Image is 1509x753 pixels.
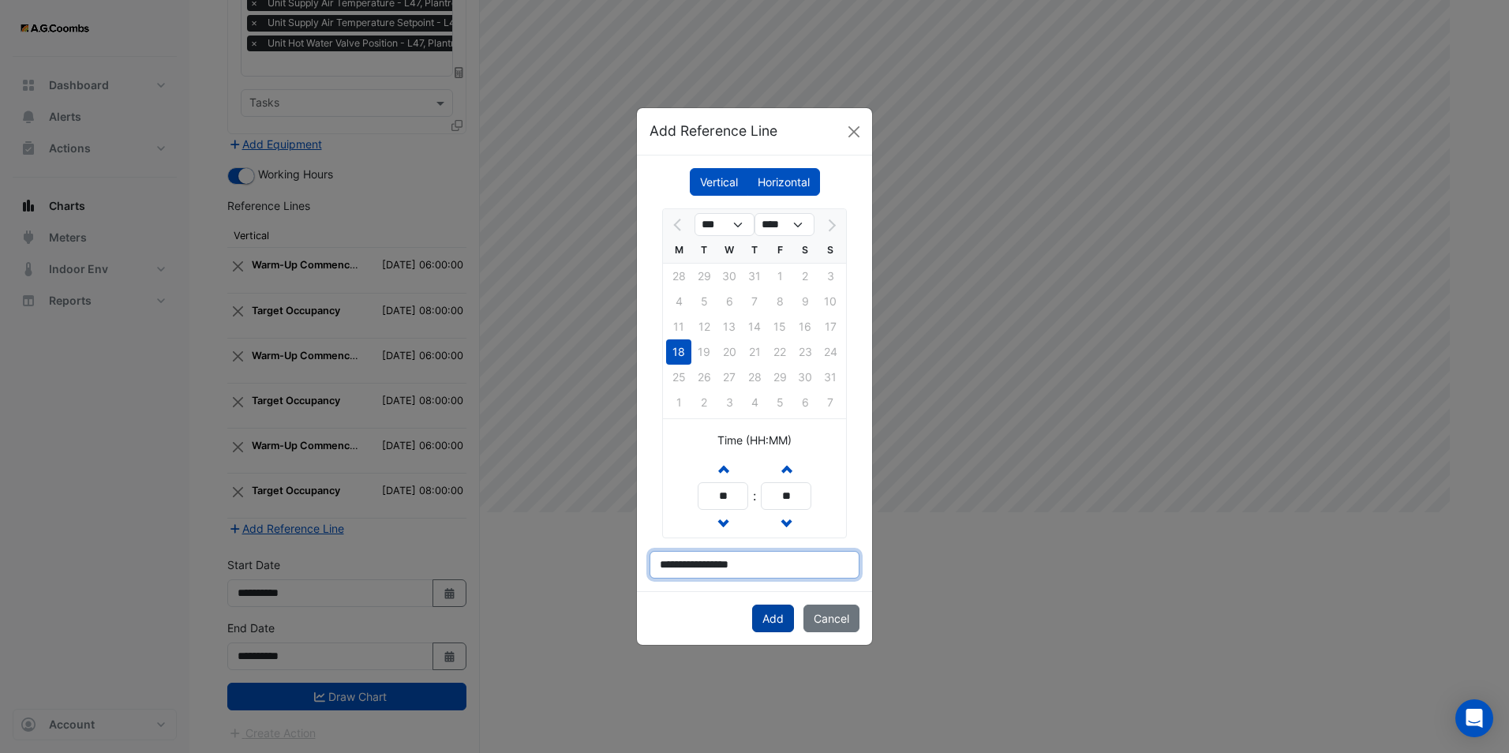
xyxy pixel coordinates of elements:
[754,213,814,237] select: Select year
[747,168,820,196] label: Horizontal
[792,238,818,263] div: S
[666,339,691,365] div: 18
[803,605,859,632] button: Cancel
[666,238,691,263] div: M
[767,238,792,263] div: F
[666,339,691,365] div: Monday, August 18, 2025
[842,120,866,144] button: Close
[752,605,794,632] button: Add
[690,168,748,196] label: Vertical
[695,213,754,237] select: Select month
[698,482,748,510] input: Hours
[650,121,777,141] h5: Add Reference Line
[691,238,717,263] div: T
[742,238,767,263] div: T
[761,482,811,510] input: Minutes
[1455,699,1493,737] div: Open Intercom Messenger
[748,486,761,505] div: :
[818,238,843,263] div: S
[717,238,742,263] div: W
[717,432,792,448] label: Time (HH:MM)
